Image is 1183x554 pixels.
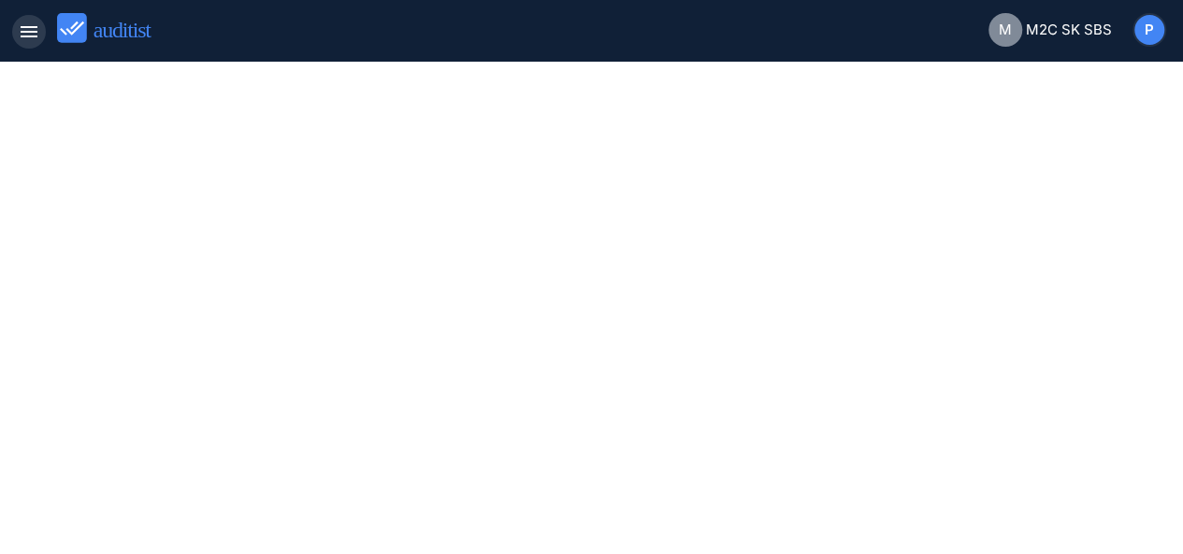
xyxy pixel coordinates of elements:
[18,21,40,43] i: menu
[999,20,1012,41] span: M
[1145,20,1154,41] span: P
[57,13,168,44] img: auditist_logo_new.svg
[1026,20,1112,41] span: M2C SK SBS
[1133,13,1166,47] button: P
